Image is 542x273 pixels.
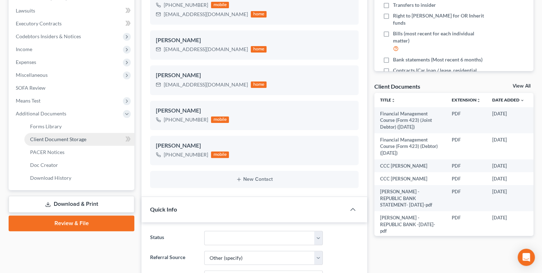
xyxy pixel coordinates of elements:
[164,1,208,9] div: [PHONE_NUMBER]
[16,98,40,104] span: Means Test
[446,107,486,133] td: PDF
[393,30,488,44] span: Bills (most recent for each individual matter)
[30,123,62,129] span: Forms Library
[374,159,446,172] td: CCC [PERSON_NAME]
[150,206,177,213] span: Quick Info
[446,133,486,159] td: PDF
[156,177,353,182] button: New Contact
[16,110,66,116] span: Additional Documents
[147,231,200,245] label: Status
[520,98,524,103] i: expand_more
[10,4,134,17] a: Lawsuits
[30,175,71,181] span: Download History
[30,162,58,168] span: Doc Creator
[16,85,45,91] span: SOFA Review
[492,97,524,103] a: Date Added expand_more
[374,185,446,211] td: [PERSON_NAME] - REPUBLIC BANK STATEMENT- [DATE]-pdf
[156,142,353,150] div: [PERSON_NAME]
[393,1,436,9] span: Transfers to insider
[476,98,481,103] i: unfold_more
[16,46,32,52] span: Income
[393,56,483,63] span: Bank statements (Most recent 6 months)
[156,36,353,45] div: [PERSON_NAME]
[10,81,134,94] a: SOFA Review
[16,33,81,39] span: Codebtors Insiders & Notices
[30,149,64,155] span: PACER Notices
[24,172,134,184] a: Download History
[446,159,486,172] td: PDF
[24,120,134,133] a: Forms Library
[24,133,134,146] a: Client Document Storage
[486,185,530,211] td: [DATE]
[156,106,353,115] div: [PERSON_NAME]
[374,107,446,133] td: Financial Management Course (Form 423) (Joint Debtor) ([DATE])
[9,215,134,231] a: Review & File
[16,59,36,65] span: Expenses
[393,67,488,81] span: Contracts (Car loan / lease, residential lease, furniture purchase / lease)
[513,84,531,89] a: View All
[374,83,420,90] div: Client Documents
[211,2,229,8] div: mobile
[518,249,535,266] div: Open Intercom Messenger
[24,146,134,159] a: PACER Notices
[24,159,134,172] a: Doc Creator
[374,211,446,237] td: [PERSON_NAME] - REPUBLIC BANK -[DATE]-pdf
[380,97,395,103] a: Titleunfold_more
[16,8,35,14] span: Lawsuits
[211,116,229,123] div: mobile
[16,72,48,78] span: Miscellaneous
[486,211,530,237] td: [DATE]
[374,172,446,185] td: CCC [PERSON_NAME]
[374,133,446,159] td: Financial Management Course (Form 423) (Debtor) ([DATE])
[156,71,353,80] div: [PERSON_NAME]
[486,107,530,133] td: [DATE]
[211,152,229,158] div: mobile
[9,196,134,213] a: Download & Print
[486,172,530,185] td: [DATE]
[164,151,208,158] div: [PHONE_NUMBER]
[16,20,62,26] span: Executory Contracts
[164,116,208,123] div: [PHONE_NUMBER]
[393,12,488,26] span: Right to [PERSON_NAME] for OR Inherit funds
[251,81,267,88] div: home
[30,136,86,142] span: Client Document Storage
[10,17,134,30] a: Executory Contracts
[391,98,395,103] i: unfold_more
[251,46,267,53] div: home
[164,11,248,18] div: [EMAIL_ADDRESS][DOMAIN_NAME]
[446,185,486,211] td: PDF
[251,11,267,18] div: home
[446,172,486,185] td: PDF
[486,133,530,159] td: [DATE]
[486,159,530,172] td: [DATE]
[452,97,481,103] a: Extensionunfold_more
[164,81,248,88] div: [EMAIL_ADDRESS][DOMAIN_NAME]
[164,46,248,53] div: [EMAIL_ADDRESS][DOMAIN_NAME]
[446,211,486,237] td: PDF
